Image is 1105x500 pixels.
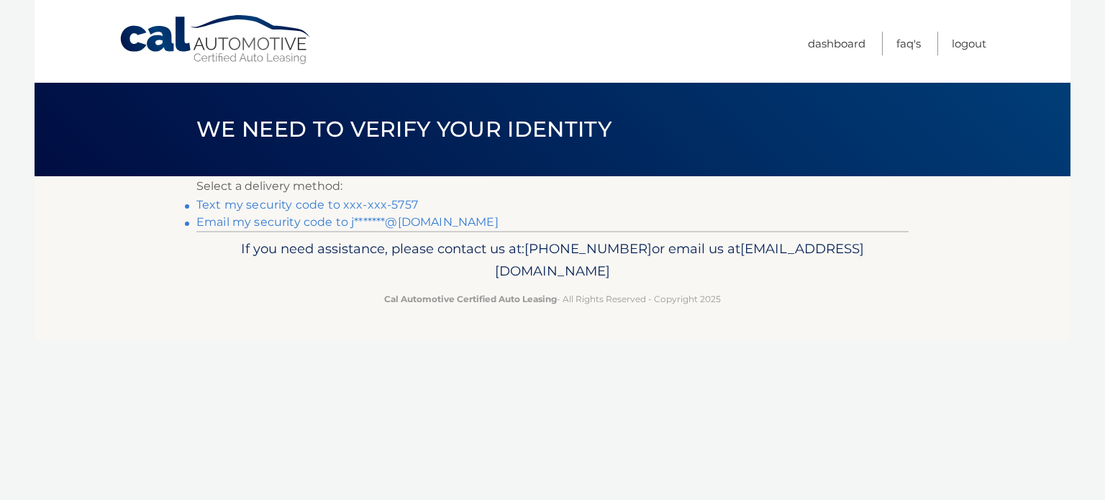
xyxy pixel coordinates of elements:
a: Logout [952,32,986,55]
p: Select a delivery method: [196,176,909,196]
a: Dashboard [808,32,865,55]
span: [PHONE_NUMBER] [524,240,652,257]
span: We need to verify your identity [196,116,611,142]
p: If you need assistance, please contact us at: or email us at [206,237,899,283]
p: - All Rights Reserved - Copyright 2025 [206,291,899,306]
a: FAQ's [896,32,921,55]
a: Cal Automotive [119,14,313,65]
a: Text my security code to xxx-xxx-5757 [196,198,418,212]
strong: Cal Automotive Certified Auto Leasing [384,294,557,304]
a: Email my security code to j*******@[DOMAIN_NAME] [196,215,499,229]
